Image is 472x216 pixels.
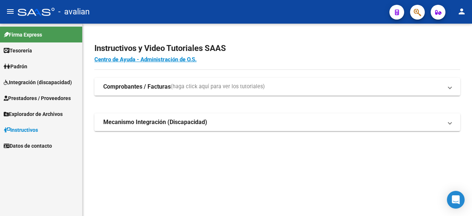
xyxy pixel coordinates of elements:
h2: Instructivos y Video Tutoriales SAAS [94,41,460,55]
div: Open Intercom Messenger [447,191,465,209]
strong: Mecanismo Integración (Discapacidad) [103,118,207,126]
span: Explorador de Archivos [4,110,63,118]
span: Datos de contacto [4,142,52,150]
mat-expansion-panel-header: Comprobantes / Facturas(haga click aquí para ver los tutoriales) [94,78,460,96]
mat-icon: menu [6,7,15,16]
span: Prestadores / Proveedores [4,94,71,102]
strong: Comprobantes / Facturas [103,83,171,91]
span: Firma Express [4,31,42,39]
a: Centro de Ayuda - Administración de O.S. [94,56,197,63]
mat-expansion-panel-header: Mecanismo Integración (Discapacidad) [94,113,460,131]
span: Instructivos [4,126,38,134]
span: Padrón [4,62,27,71]
span: - avalian [58,4,90,20]
span: Tesorería [4,47,32,55]
span: (haga click aquí para ver los tutoriales) [171,83,265,91]
mat-icon: person [457,7,466,16]
span: Integración (discapacidad) [4,78,72,86]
